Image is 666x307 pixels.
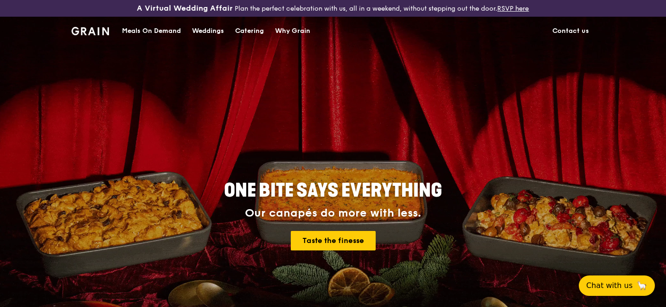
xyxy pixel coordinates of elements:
button: Chat with us🦙 [579,275,655,296]
span: ONE BITE SAYS EVERYTHING [224,179,442,202]
div: Plan the perfect celebration with us, all in a weekend, without stepping out the door. [111,4,555,13]
h3: A Virtual Wedding Affair [137,4,233,13]
span: Chat with us [586,280,633,291]
a: GrainGrain [71,16,109,44]
span: 🦙 [636,280,647,291]
a: Catering [230,17,269,45]
a: Taste the finesse [291,231,376,250]
div: Catering [235,17,264,45]
a: Contact us [547,17,595,45]
a: Why Grain [269,17,316,45]
a: RSVP here [497,5,529,13]
div: Why Grain [275,17,310,45]
img: Grain [71,27,109,35]
div: Weddings [192,17,224,45]
div: Meals On Demand [122,17,181,45]
a: Weddings [186,17,230,45]
div: Our canapés do more with less. [166,207,500,220]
